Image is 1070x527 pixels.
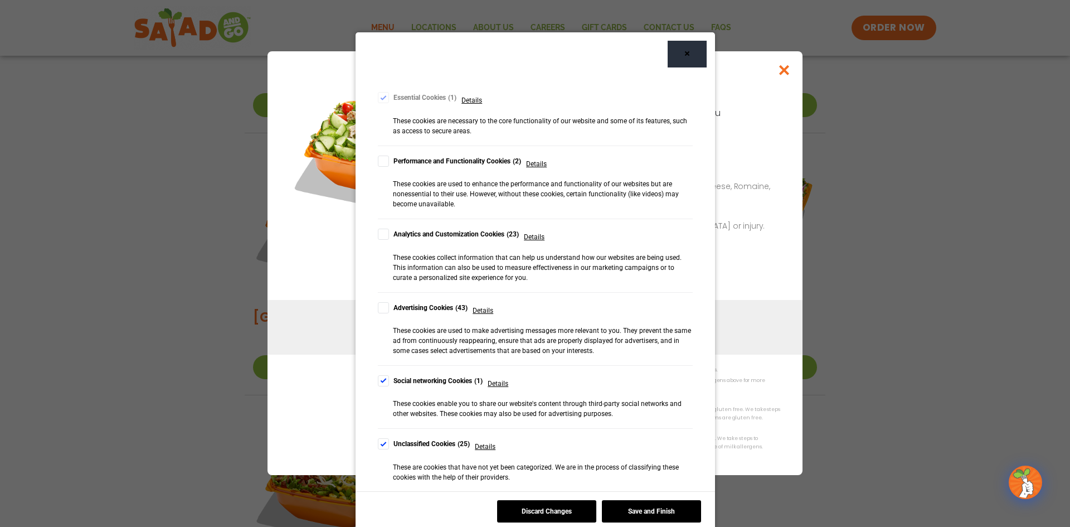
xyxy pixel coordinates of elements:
div: Advertising Cookies [393,302,468,313]
span: Details [475,441,495,452]
div: 23 [507,229,519,240]
span: Details [526,158,547,170]
button: Save and Finish [602,500,701,523]
span: Details [524,231,544,243]
div: Analytics and Customization Cookies [393,229,519,240]
div: These cookies enable you to share our website's content through third-party social networks and o... [393,399,693,419]
div: These cookies are used to make advertising messages more relevant to you. They prevent the same a... [393,326,693,356]
div: Unclassified Cookies [393,438,470,449]
span: Details [473,305,493,316]
div: 1 [448,92,456,103]
span: Details [461,95,482,106]
div: These cookies are necessary to the core functionality of our website and some of its features, su... [393,116,693,136]
div: Performance and Functionality Cookies [393,156,522,167]
div: Social networking Cookies [393,375,483,386]
div: These cookies are used to enhance the performance and functionality of our websites but are nones... [393,179,693,209]
div: These cookies collect information that can help us understand how our websites are being used. Th... [393,253,693,283]
button: Close [668,41,707,68]
span: Details [488,378,508,389]
div: 25 [458,438,470,449]
button: Discard Changes [497,500,596,523]
div: 2 [513,156,521,167]
div: 1 [474,375,483,386]
div: These are cookies that have not yet been categorized. We are in the process of classifying these ... [393,462,693,482]
div: Essential Cookies [393,92,457,103]
div: 43 [455,302,468,313]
